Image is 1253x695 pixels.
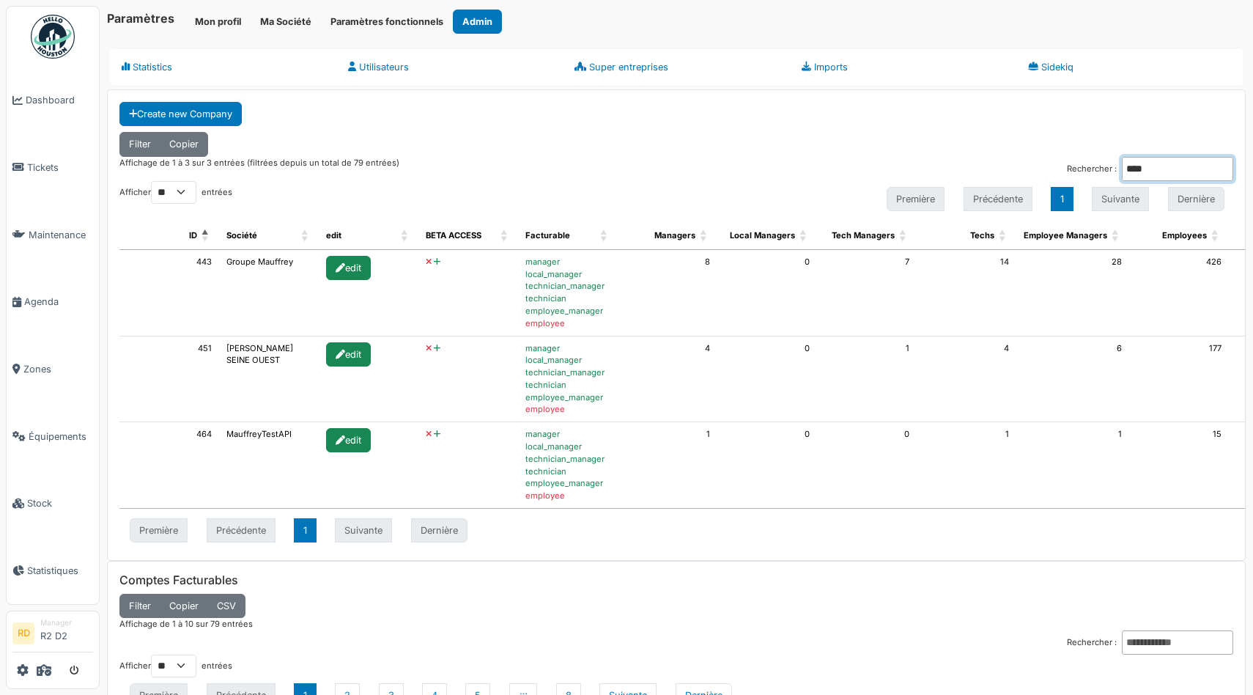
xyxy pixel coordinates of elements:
select: Afficherentrées [151,181,196,204]
td: 8 [618,250,717,337]
div: local_manager [525,354,610,367]
a: Super entreprises [563,48,789,87]
span: ID [189,230,197,240]
h6: Comptes Facturables [119,573,1233,587]
td: 0 [717,250,817,337]
span: edit: Activate to sort [401,222,410,249]
a: edit [326,348,374,358]
span: translation missing: fr.user.employee_managers [1024,230,1107,240]
button: Copier [160,132,208,156]
span: Stock [27,496,93,510]
div: employee_manager [525,391,610,404]
div: edit [326,342,371,367]
a: Dashboard [7,67,99,134]
span: translation missing: fr.user.tech_managers [832,230,895,240]
label: Afficher entrées [119,181,232,204]
span: Équipements [29,430,93,444]
nav: pagination [119,513,1233,547]
li: RD [12,622,34,644]
a: Mon profil [185,10,251,34]
div: technician [525,293,610,305]
div: technician [525,379,610,391]
button: 1 [294,518,317,543]
span: Zones [23,362,93,376]
td: 4 [917,337,1016,423]
td: 1 [618,422,717,509]
td: 15 [1129,422,1229,509]
a: Statistics [110,48,336,87]
td: 7 [817,250,917,337]
div: Affichage de 1 à 3 sur 3 entrées (filtrées depuis un total de 79 entrées) [119,157,399,181]
button: Admin [453,10,502,34]
td: 464 [119,422,219,509]
a: Imports [790,48,1016,87]
td: 14 [917,250,1016,337]
select: Afficherentrées [151,655,196,677]
span: Employee Managers: Activate to sort [1112,222,1120,249]
div: manager [525,342,610,355]
div: technician_manager [525,453,610,466]
td: MauffreyTestAPI [219,422,319,509]
div: edit [326,256,371,280]
li: R2 D2 [40,617,93,649]
td: 1 [1016,422,1129,509]
span: ID: Activate to invert sorting [202,222,210,249]
div: technician_manager [525,280,610,293]
a: Agenda [7,268,99,336]
span: Managers: Activate to sort [700,222,709,249]
a: Statistiques [7,537,99,605]
td: 0 [717,337,817,423]
span: BETA ACCESS: Activate to sort [500,222,509,249]
a: edit [326,262,374,272]
td: [PERSON_NAME] SEINE OUEST [219,337,319,423]
span: Employees: Activate to sort [1211,222,1220,249]
td: 177 [1129,337,1229,423]
div: employee [525,490,610,502]
span: Filter [129,600,151,611]
td: 0 [817,422,917,509]
button: 1 [1051,187,1073,211]
div: Manager [40,617,93,628]
span: Tech Managers: Activate to sort [899,222,908,249]
span: edit [326,230,341,240]
a: Sidekiq [1016,48,1243,87]
span: translation missing: fr.user.managers [654,230,695,240]
a: Tickets [7,134,99,202]
span: Facturable: Activate to sort [600,222,609,249]
a: RD ManagerR2 D2 [12,617,93,652]
button: Ma Société [251,10,321,34]
div: manager [525,428,610,441]
td: Groupe Mauffrey [219,250,319,337]
span: translation missing: fr.user.employees [1162,230,1207,240]
span: BETA ACCESS [426,230,481,240]
div: employee_manager [525,305,610,317]
span: Dashboard [26,93,93,107]
td: 443 [119,250,219,337]
span: Filter [129,139,151,150]
div: local_manager [525,441,610,453]
div: employee_manager [525,477,610,490]
div: employee [525,317,610,330]
label: Rechercher : [1067,636,1117,649]
div: technician [525,466,610,478]
button: CSV [207,594,245,618]
td: 426 [1129,250,1229,337]
span: translation missing: fr.user.local_managers [730,230,795,240]
div: manager [525,256,610,268]
span: Facturable [525,230,570,240]
span: Techs: Activate to sort [999,222,1008,249]
td: 6 [1016,337,1129,423]
label: Rechercher : [1067,163,1117,175]
span: Copier [169,139,199,150]
div: technician_manager [525,367,610,379]
span: Maintenance [29,228,93,242]
span: CSV [217,600,236,611]
a: Stock [7,470,99,537]
span: Copier [169,600,199,611]
a: Maintenance [7,201,99,268]
div: local_manager [525,268,610,281]
nav: pagination [876,183,1233,216]
td: 4 [618,337,717,423]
